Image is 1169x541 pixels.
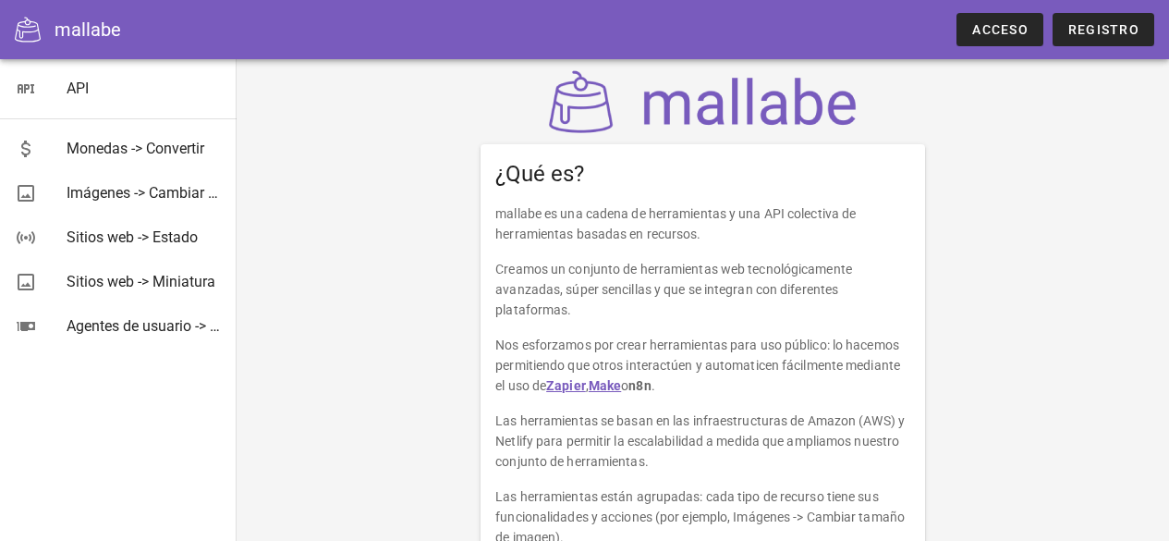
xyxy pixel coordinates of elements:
[495,338,900,393] font: Nos esforzamos por crear herramientas para uso público: lo hacemos permitiendo que otros interact...
[546,378,586,393] a: Zapier
[586,378,589,393] font: ,
[67,80,89,97] font: API
[495,413,905,469] font: Las herramientas se basan en las infraestructuras de Amazon (AWS) y Netlify para permitir la esca...
[628,378,651,393] font: n8n
[67,317,263,335] font: Agentes de usuario -> Analizar
[67,184,259,202] font: Imágenes -> Cambiar tamaño
[621,378,628,393] font: o
[495,206,856,241] font: mallabe es una cadena de herramientas y una API colectiva de herramientas basadas en recursos.
[1053,13,1154,46] a: Registro
[495,161,584,187] font: ¿Qué es?
[67,273,215,290] font: Sitios web -> Miniatura
[651,378,655,393] font: .
[67,140,204,157] font: Monedas -> Convertir
[55,18,121,41] font: mallabe
[544,70,862,133] img: Logotipo de Mallabe
[67,228,198,246] font: Sitios web -> Estado
[495,262,852,317] font: Creamos un conjunto de herramientas web tecnológicamente avanzadas, súper sencillas y que se inte...
[956,13,1043,46] a: Acceso
[1068,22,1139,37] font: Registro
[589,378,621,393] a: Make
[972,22,1029,37] font: Acceso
